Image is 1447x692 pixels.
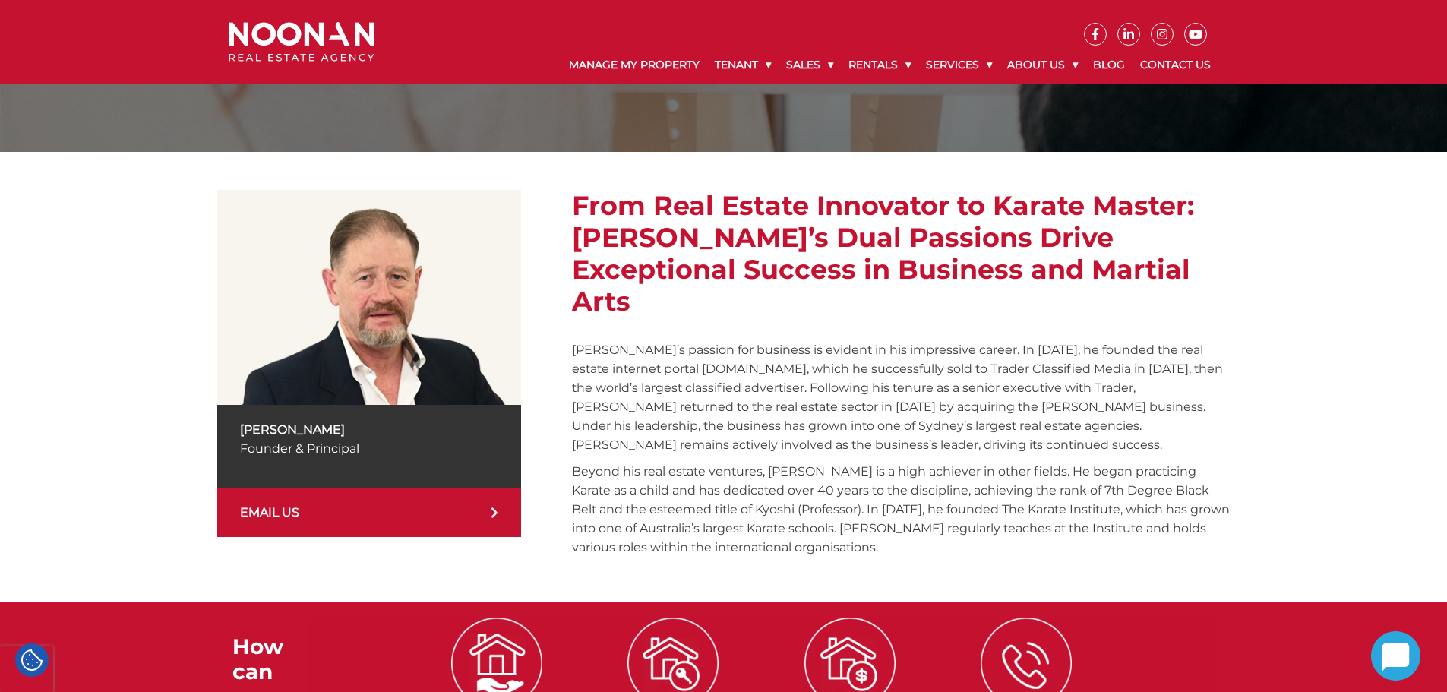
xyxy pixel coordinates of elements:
a: Blog [1085,46,1133,84]
p: Founder & Principal [240,439,498,458]
img: Michael Noonan [217,190,521,405]
a: Manage My Property [561,46,707,84]
p: Beyond his real estate ventures, [PERSON_NAME] is a high achiever in other fields. He began pract... [572,462,1230,557]
a: Sales [779,46,841,84]
div: Cookie Settings [15,643,49,677]
a: About Us [1000,46,1085,84]
a: Services [918,46,1000,84]
a: Contact Us [1133,46,1218,84]
a: Tenant [707,46,779,84]
a: Rentals [841,46,918,84]
a: EMAIL US [217,488,521,537]
h2: From Real Estate Innovator to Karate Master: [PERSON_NAME]’s Dual Passions Drive Exceptional Succ... [572,190,1230,318]
img: Noonan Real Estate Agency [229,22,374,62]
p: [PERSON_NAME] [240,420,498,439]
p: [PERSON_NAME]’s passion for business is evident in his impressive career. In [DATE], he founded t... [572,340,1230,454]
